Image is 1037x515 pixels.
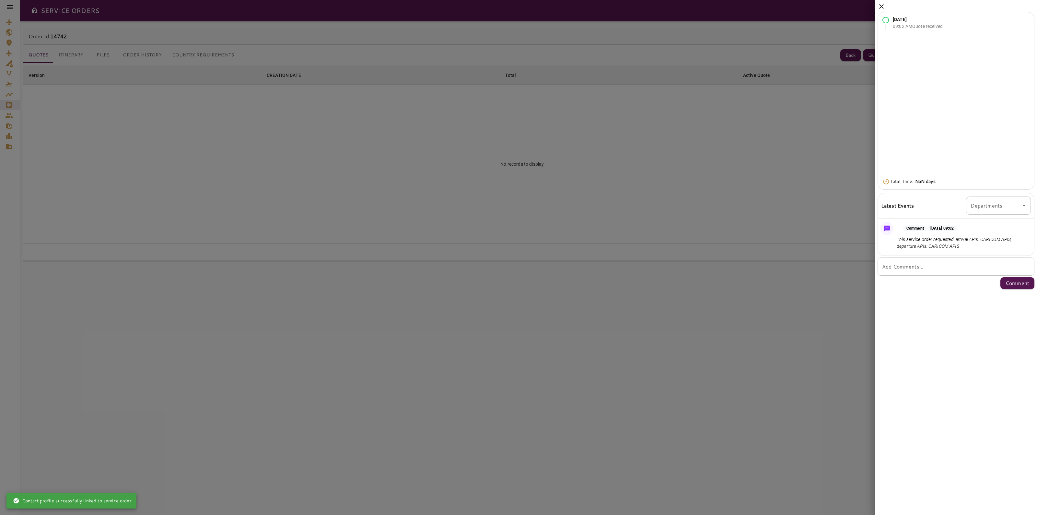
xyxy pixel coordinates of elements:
b: NaN days [915,178,936,185]
p: [DATE] [893,16,943,23]
div: Contact profile successfully linked to service order [13,495,131,507]
img: Message Icon [882,224,891,233]
p: Comment [1006,279,1029,287]
p: Total Time: [890,178,936,185]
p: [DATE] 09:02 [927,225,957,231]
p: Comment [903,225,927,231]
p: This service order requested: arrival APIs: CARICOM APIS, departure APIs: CARICOM APIS [897,236,1028,250]
h6: Latest Events [881,201,914,210]
img: Timer Icon [882,178,890,185]
button: Comment [1000,277,1034,289]
p: 09:02 AM Quote received [893,23,943,30]
button: Open [1020,201,1029,210]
